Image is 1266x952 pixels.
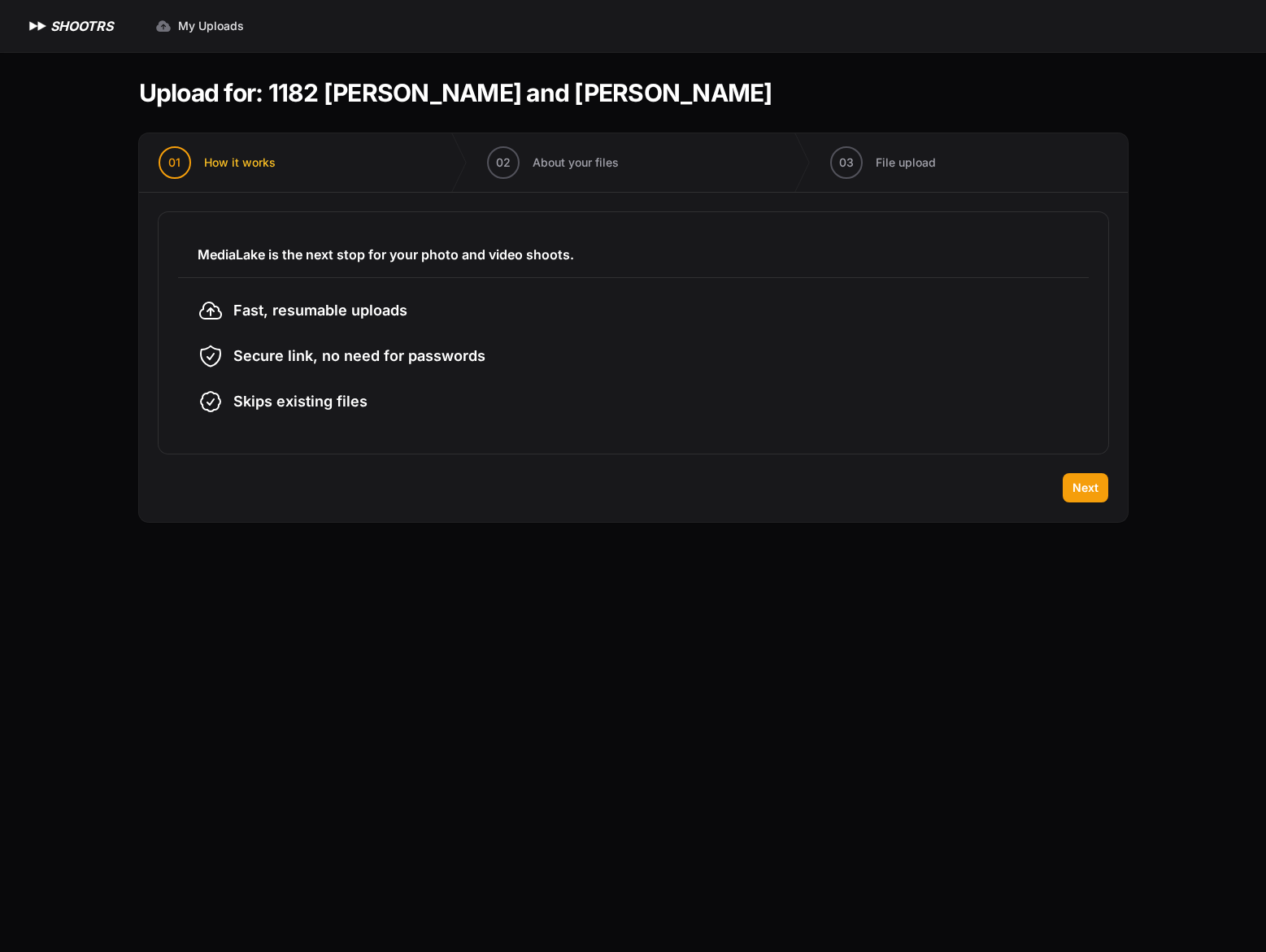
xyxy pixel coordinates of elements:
[204,154,276,171] span: How it works
[146,11,254,41] a: My Uploads
[198,245,1069,264] h3: MediaLake is the next stop for your photo and video shoots.
[139,78,772,107] h1: Upload for: 1182 [PERSON_NAME] and [PERSON_NAME]
[50,16,113,36] h1: SHOOTRS
[26,16,113,36] a: SHOOTRS SHOOTRS
[496,154,511,171] span: 02
[178,18,244,34] span: My Uploads
[233,299,407,322] span: Fast, resumable uploads
[26,16,50,36] img: SHOOTRS
[533,154,619,171] span: About your files
[139,133,295,192] button: 01 How it works
[1063,473,1108,502] button: Next
[876,154,936,171] span: File upload
[1072,480,1099,496] span: Next
[811,133,955,192] button: 03 File upload
[839,154,854,171] span: 03
[233,390,368,413] span: Skips existing files
[468,133,638,192] button: 02 About your files
[168,154,181,171] span: 01
[233,345,485,367] span: Secure link, no need for passwords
